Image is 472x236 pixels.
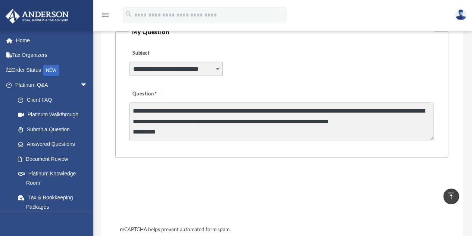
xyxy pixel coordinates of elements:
legend: My Question [129,27,434,37]
a: Document Review [10,151,99,166]
a: menu [101,13,110,19]
a: Answered Questions [10,137,99,152]
a: Home [5,33,99,48]
i: vertical_align_top [447,191,456,200]
label: Question [129,89,187,99]
a: Platinum Q&Aarrow_drop_down [5,78,99,93]
span: arrow_drop_down [80,78,95,93]
img: User Pic [455,9,466,20]
a: Platinum Knowledge Room [10,166,99,190]
a: Tax & Bookkeeping Packages [10,190,99,214]
iframe: reCAPTCHA [118,181,231,210]
a: Client FAQ [10,92,99,107]
div: reCAPTCHA helps prevent automated form spam. [117,225,447,234]
label: Subject [129,48,200,58]
i: menu [101,10,110,19]
a: Tax Organizers [5,48,99,63]
img: Anderson Advisors Platinum Portal [3,9,71,24]
a: Submit a Question [10,122,95,137]
i: search [125,10,133,18]
a: Platinum Walkthrough [10,107,99,122]
a: Order StatusNEW [5,62,99,78]
div: NEW [43,65,59,76]
a: vertical_align_top [443,189,459,204]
